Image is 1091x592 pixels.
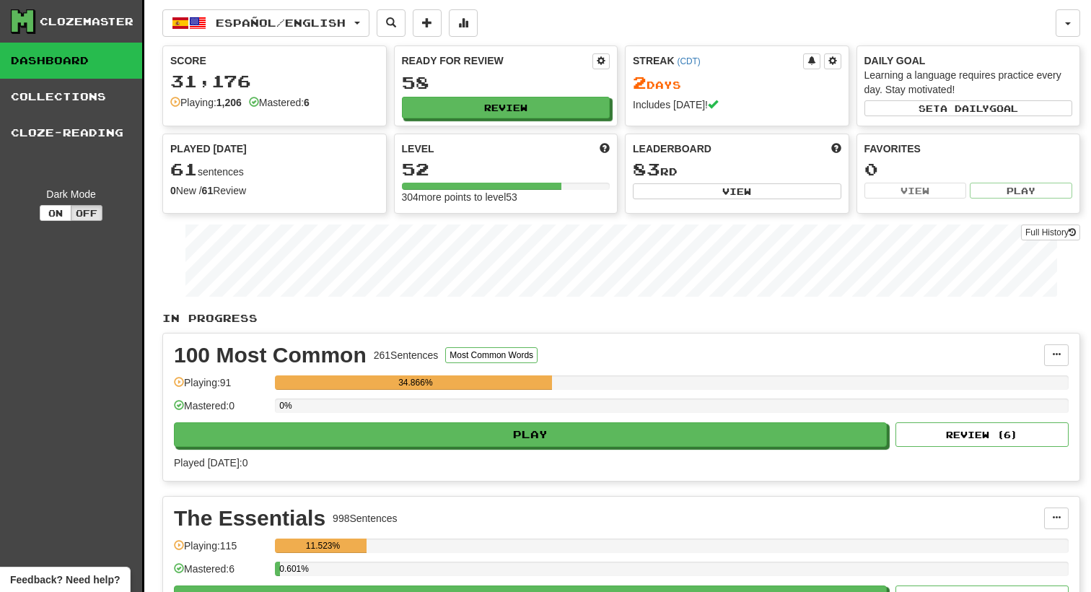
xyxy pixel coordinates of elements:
div: Streak [633,53,803,68]
button: View [864,183,967,199]
div: 0 [864,160,1073,178]
strong: 61 [202,185,214,196]
span: Score more points to level up [600,142,610,156]
a: Full History [1021,225,1080,240]
span: Played [DATE]: 0 [174,457,247,469]
strong: 6 [304,97,310,108]
span: Open feedback widget [10,573,120,587]
div: 998 Sentences [333,511,398,526]
span: 61 [170,159,198,179]
span: 2 [633,72,647,92]
strong: 1,206 [216,97,242,108]
strong: 0 [170,185,176,196]
div: 52 [402,160,610,178]
button: Review [402,97,610,118]
div: Daily Goal [864,53,1073,68]
div: Score [170,53,379,68]
div: Clozemaster [40,14,133,29]
span: Played [DATE] [170,142,247,156]
div: Playing: 115 [174,539,268,562]
button: Seta dailygoal [864,100,1073,116]
div: 58 [402,74,610,92]
span: Español / English [216,17,346,29]
div: Playing: 91 [174,375,268,399]
div: Learning a language requires practice every day. Stay motivated! [864,68,1073,97]
p: In Progress [162,311,1080,326]
div: 261 Sentences [374,348,439,362]
div: Includes [DATE]! [633,97,841,112]
button: Add sentence to collection [413,9,442,37]
button: Español/English [162,9,369,37]
div: New / Review [170,183,379,198]
div: Mastered: [249,95,310,110]
div: Mastered: 6 [174,562,268,586]
div: 11.523% [279,539,367,553]
button: Search sentences [377,9,406,37]
div: 31,176 [170,72,379,90]
span: 83 [633,159,660,179]
div: sentences [170,160,379,179]
div: 34.866% [279,375,551,390]
div: Playing: [170,95,242,110]
button: Off [71,205,102,221]
span: Level [402,142,434,156]
button: Play [174,422,887,447]
button: More stats [449,9,478,37]
span: a daily [940,103,989,113]
button: View [633,183,841,199]
button: On [40,205,71,221]
div: Favorites [864,142,1073,156]
button: Review (6) [895,422,1069,447]
button: Most Common Words [445,347,538,363]
span: This week in points, UTC [831,142,841,156]
div: rd [633,160,841,179]
div: 304 more points to level 53 [402,190,610,204]
div: Day s [633,74,841,92]
a: (CDT) [677,56,700,66]
button: Play [970,183,1072,199]
span: Leaderboard [633,142,711,156]
div: Dark Mode [11,187,131,201]
div: Ready for Review [402,53,593,68]
div: 100 Most Common [174,344,367,366]
div: Mastered: 0 [174,399,268,422]
div: The Essentials [174,508,325,529]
